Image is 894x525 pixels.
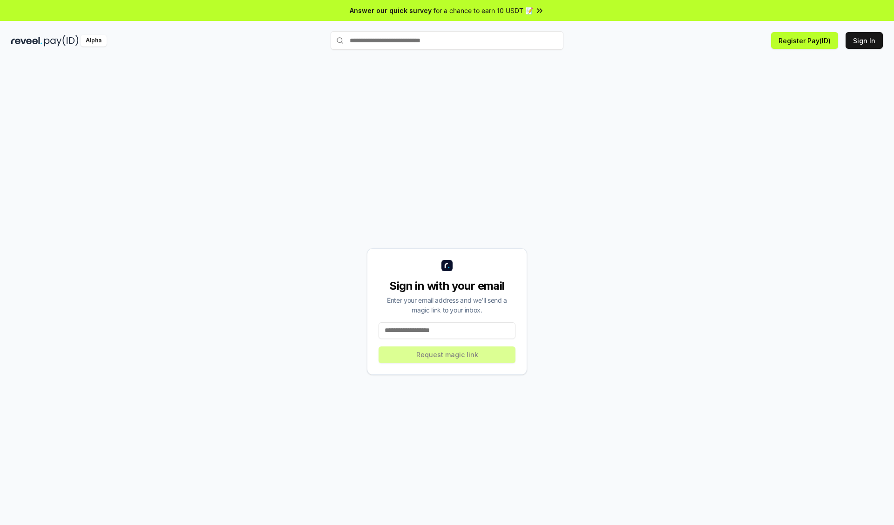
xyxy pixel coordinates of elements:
div: Sign in with your email [379,279,515,293]
button: Register Pay(ID) [771,32,838,49]
span: Answer our quick survey [350,6,432,15]
span: for a chance to earn 10 USDT 📝 [433,6,533,15]
div: Alpha [81,35,107,47]
img: pay_id [44,35,79,47]
img: logo_small [441,260,453,271]
img: reveel_dark [11,35,42,47]
div: Enter your email address and we’ll send a magic link to your inbox. [379,295,515,315]
button: Sign In [846,32,883,49]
